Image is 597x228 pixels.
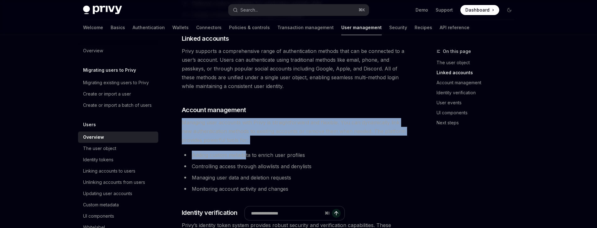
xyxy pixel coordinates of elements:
a: Demo [416,7,428,13]
input: Ask a question... [251,206,322,220]
h5: Users [83,121,96,128]
a: User events [437,98,519,108]
a: Migrating existing users to Privy [78,77,158,88]
span: Dashboard [465,7,490,13]
a: Authentication [133,20,165,35]
a: Create or import a user [78,88,158,100]
a: Welcome [83,20,103,35]
a: Linking accounts to users [78,165,158,177]
div: Custom metadata [83,201,119,209]
button: Open search [228,4,369,16]
a: Linked accounts [437,68,519,78]
a: Recipes [415,20,432,35]
li: Managing user data and deletion requests [182,173,408,182]
div: Unlinking accounts from users [83,179,145,186]
a: Identity tokens [78,154,158,165]
span: Managing user accounts with Privy is straightforward and flexible. You can dynamically link new a... [182,118,408,144]
a: Security [389,20,407,35]
a: Overview [78,132,158,143]
a: Next steps [437,118,519,128]
li: Monitoring account activity and changes [182,184,408,193]
li: Controlling access through allowlists and denylists [182,162,408,171]
div: Create or import a batch of users [83,101,152,109]
button: Send message [332,209,341,218]
a: Updating user accounts [78,188,158,199]
span: Linked accounts [182,34,229,43]
div: Migrating existing users to Privy [83,79,149,86]
a: Identity verification [437,88,519,98]
a: Support [436,7,453,13]
div: Updating user accounts [83,190,132,197]
a: UI components [78,210,158,222]
a: Transaction management [277,20,334,35]
a: Unlinking accounts from users [78,177,158,188]
img: dark logo [83,6,122,14]
a: Policies & controls [229,20,270,35]
li: Adding custom metadata to enrich user profiles [182,151,408,159]
div: Create or import a user [83,90,131,98]
a: Account management [437,78,519,88]
div: UI components [83,212,114,220]
span: Account management [182,106,246,114]
a: Create or import a batch of users [78,100,158,111]
button: Toggle dark mode [504,5,514,15]
div: Linking accounts to users [83,167,135,175]
a: Wallets [172,20,189,35]
div: Search... [240,6,258,14]
span: On this page [443,48,471,55]
span: Privy supports a comprehensive range of authentication methods that can be connected to a user’s ... [182,47,408,91]
a: UI components [437,108,519,118]
a: Connectors [196,20,222,35]
a: The user object [78,143,158,154]
a: API reference [440,20,469,35]
a: Dashboard [460,5,499,15]
a: Custom metadata [78,199,158,210]
h5: Migrating users to Privy [83,66,136,74]
div: Identity tokens [83,156,113,163]
a: The user object [437,58,519,68]
div: The user object [83,145,116,152]
span: ⌘ K [359,8,365,13]
div: Overview [83,133,104,141]
a: Basics [111,20,125,35]
div: Overview [83,47,103,54]
a: Overview [78,45,158,56]
a: User management [341,20,382,35]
